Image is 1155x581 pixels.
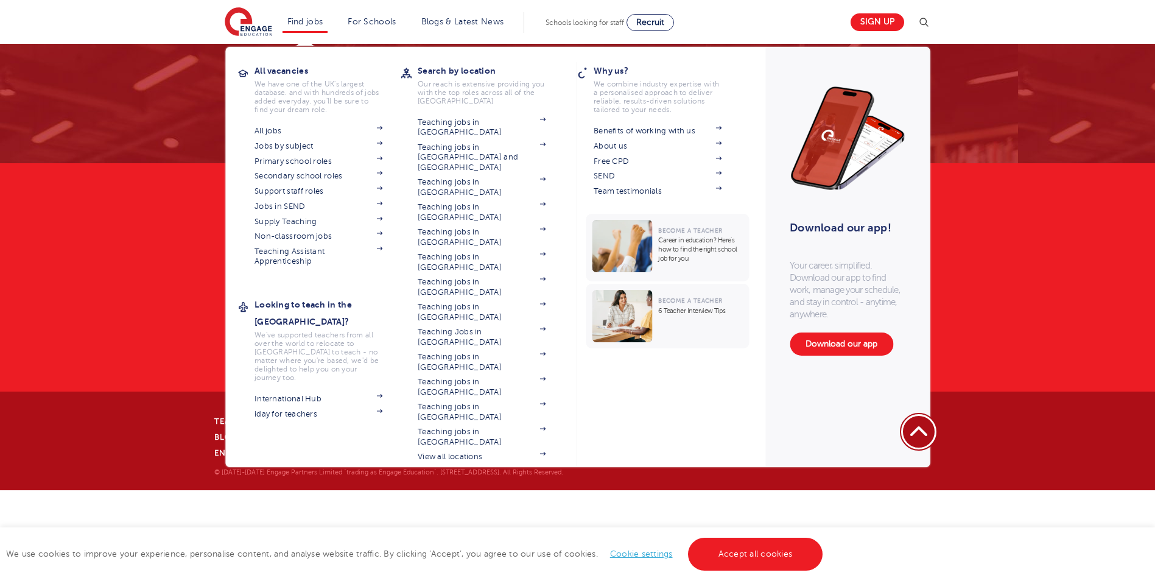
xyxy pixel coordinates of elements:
[627,14,674,31] a: Recruit
[594,126,721,136] a: Benefits of working with us
[255,409,382,419] a: iday for teachers
[658,297,722,304] span: Become a Teacher
[418,402,546,422] a: Teaching jobs in [GEOGRAPHIC_DATA]
[586,284,752,348] a: Become a Teacher6 Teacher Interview Tips
[790,214,900,241] h3: Download our app!
[418,202,546,222] a: Teaching jobs in [GEOGRAPHIC_DATA]
[658,227,722,234] span: Become a Teacher
[255,217,382,227] a: Supply Teaching
[255,394,382,404] a: International Hub
[418,377,546,397] a: Teaching jobs in [GEOGRAPHIC_DATA]
[594,171,721,181] a: SEND
[688,538,823,571] a: Accept all cookies
[418,80,546,105] p: Our reach is extensive providing you with the top roles across all of the [GEOGRAPHIC_DATA]
[594,80,721,114] p: We combine industry expertise with a personalised approach to deliver reliable, results-driven so...
[6,549,826,558] span: We use cookies to improve your experience, personalise content, and analyse website traffic. By c...
[790,259,905,320] p: Your career, simplified. Download our app to find work, manage your schedule, and stay in control...
[594,157,721,166] a: Free CPD
[214,449,272,457] a: EngageNow
[255,62,401,79] h3: All vacancies
[418,277,546,297] a: Teaching jobs in [GEOGRAPHIC_DATA]
[418,352,546,372] a: Teaching jobs in [GEOGRAPHIC_DATA]
[594,62,740,79] h3: Why us?
[418,62,564,105] a: Search by locationOur reach is extensive providing you with the top roles across all of the [GEOG...
[287,17,323,26] a: Find jobs
[255,171,382,181] a: Secondary school roles
[255,296,401,330] h3: Looking to teach in the [GEOGRAPHIC_DATA]?
[418,327,546,347] a: Teaching Jobs in [GEOGRAPHIC_DATA]
[225,7,272,38] img: Engage Education
[658,236,743,263] p: Career in education? Here’s how to find the right school job for you
[418,427,546,447] a: Teaching jobs in [GEOGRAPHIC_DATA]
[418,452,546,462] a: View all locations
[255,247,382,267] a: Teaching Assistant Apprenticeship
[421,17,504,26] a: Blogs & Latest News
[594,62,740,114] a: Why us?We combine industry expertise with a personalised approach to deliver reliable, results-dr...
[594,186,721,196] a: Team testimonials
[418,143,546,172] a: Teaching jobs in [GEOGRAPHIC_DATA] and [GEOGRAPHIC_DATA]
[790,333,893,356] a: Download our app
[255,331,382,382] p: We've supported teachers from all over the world to relocate to [GEOGRAPHIC_DATA] to teach - no m...
[255,186,382,196] a: Support staff roles
[418,252,546,272] a: Teaching jobs in [GEOGRAPHIC_DATA]
[255,157,382,166] a: Primary school roles
[255,296,401,382] a: Looking to teach in the [GEOGRAPHIC_DATA]?We've supported teachers from all over the world to rel...
[255,80,382,114] p: We have one of the UK's largest database. and with hundreds of jobs added everyday. you'll be sur...
[348,17,396,26] a: For Schools
[214,433,239,442] a: Blog
[214,417,310,426] a: Teaching Vacancies
[418,62,564,79] h3: Search by location
[851,13,904,31] a: Sign up
[418,118,546,138] a: Teaching jobs in [GEOGRAPHIC_DATA]
[255,141,382,151] a: Jobs by subject
[418,302,546,322] a: Teaching jobs in [GEOGRAPHIC_DATA]
[418,227,546,247] a: Teaching jobs in [GEOGRAPHIC_DATA]
[255,202,382,211] a: Jobs in SEND
[255,62,401,114] a: All vacanciesWe have one of the UK's largest database. and with hundreds of jobs added everyday. ...
[418,177,546,197] a: Teaching jobs in [GEOGRAPHIC_DATA]
[214,467,815,478] p: © [DATE]-[DATE] Engage Partners Limited "trading as Engage Education". [STREET_ADDRESS]. All Righ...
[636,18,664,27] span: Recruit
[546,18,624,27] span: Schools looking for staff
[658,306,743,315] p: 6 Teacher Interview Tips
[594,141,721,151] a: About us
[586,214,752,281] a: Become a TeacherCareer in education? Here’s how to find the right school job for you
[255,231,382,241] a: Non-classroom jobs
[610,549,673,558] a: Cookie settings
[255,126,382,136] a: All jobs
